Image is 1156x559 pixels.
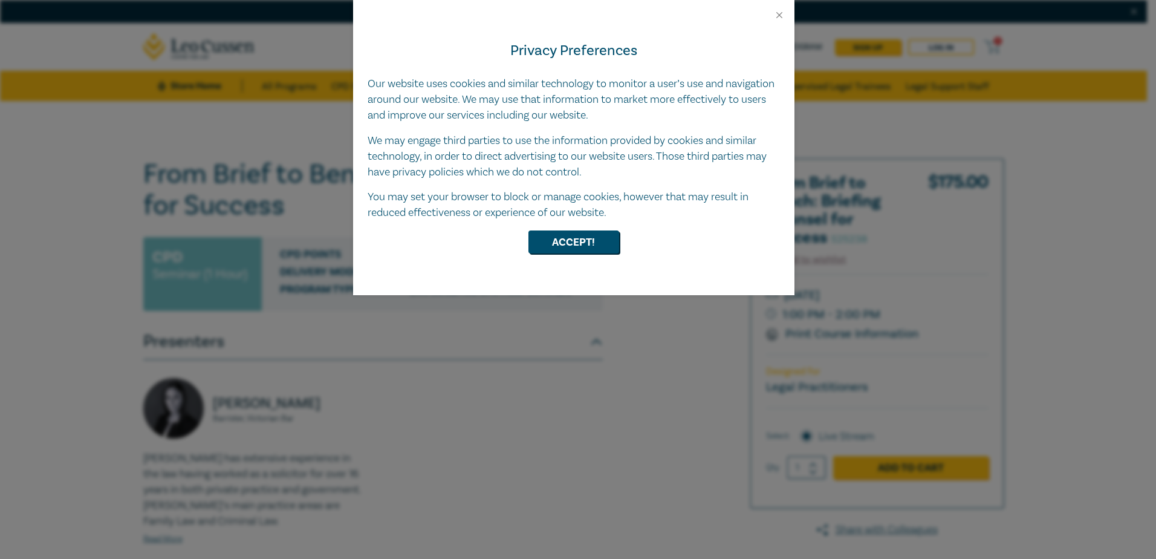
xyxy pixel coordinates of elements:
button: Close [774,10,785,21]
p: We may engage third parties to use the information provided by cookies and similar technology, in... [368,133,780,180]
p: You may set your browser to block or manage cookies, however that may result in reduced effective... [368,189,780,221]
p: Our website uses cookies and similar technology to monitor a user’s use and navigation around our... [368,76,780,123]
h4: Privacy Preferences [368,40,780,62]
button: Accept! [528,230,619,253]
